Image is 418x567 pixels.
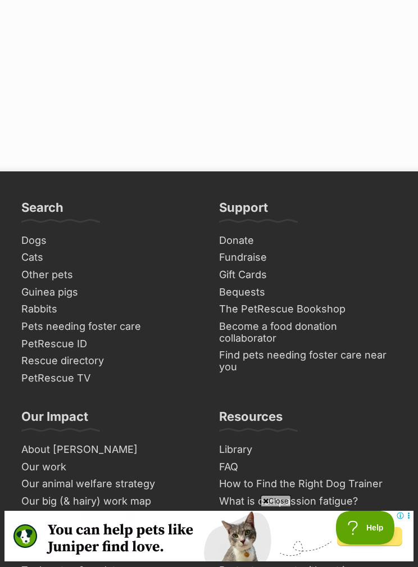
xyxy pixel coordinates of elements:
[4,511,414,561] iframe: Advertisement
[17,301,203,318] a: Rabbits
[17,459,203,476] a: Our work
[21,199,63,222] h3: Search
[21,409,88,431] h3: Our Impact
[219,199,268,222] h3: Support
[215,284,401,301] a: Bequests
[17,249,203,266] a: Cats
[215,301,401,318] a: The PetRescue Bookshop
[215,475,401,493] a: How to Find the Right Dog Trainer
[261,495,291,506] span: Close
[17,335,203,353] a: PetRescue ID
[215,249,401,266] a: Fundraise
[219,409,283,431] h3: Resources
[215,318,401,347] a: Become a food donation collaborator
[17,475,203,493] a: Our animal welfare strategy
[17,370,203,387] a: PetRescue TV
[17,441,203,459] a: About [PERSON_NAME]
[336,511,396,545] iframe: Help Scout Beacon - Open
[215,266,401,284] a: Gift Cards
[17,493,203,510] a: Our big (& hairy) work map
[17,266,203,284] a: Other pets
[17,232,203,250] a: Dogs
[215,441,401,459] a: Library
[215,347,401,375] a: Find pets needing foster care near you
[17,284,203,301] a: Guinea pigs
[215,232,401,250] a: Donate
[17,352,203,370] a: Rescue directory
[215,493,401,510] a: What is compassion fatigue?
[17,318,203,335] a: Pets needing foster care
[215,459,401,476] a: FAQ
